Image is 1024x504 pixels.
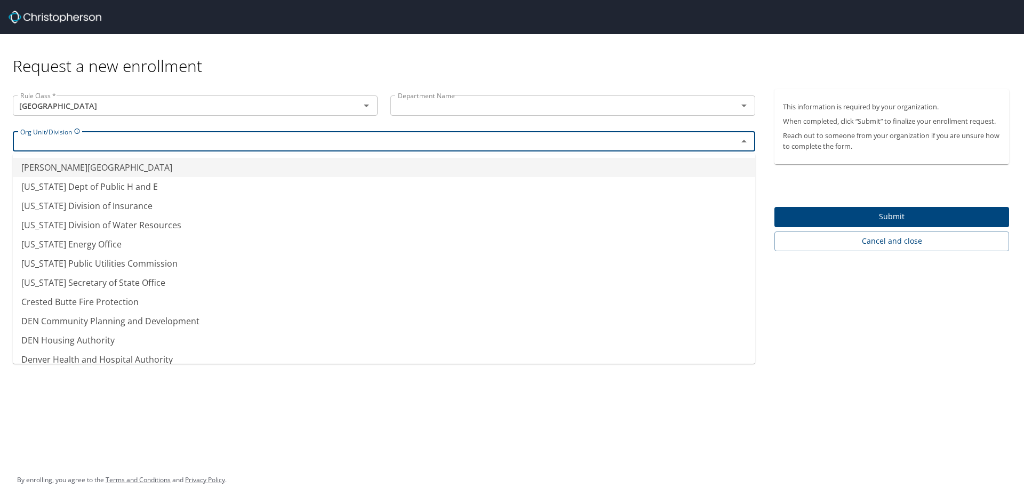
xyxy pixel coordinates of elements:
[783,210,1001,223] span: Submit
[185,475,225,484] a: Privacy Policy
[13,215,755,235] li: [US_STATE] Division of Water Resources
[737,98,751,113] button: Open
[13,34,1018,76] div: Request a new enrollment
[106,475,171,484] a: Terms and Conditions
[17,467,227,493] div: By enrolling, you agree to the and .
[13,350,755,369] li: Denver Health and Hospital Authority
[774,207,1009,228] button: Submit
[359,98,374,113] button: Open
[774,231,1009,251] button: Cancel and close
[13,196,755,215] li: [US_STATE] Division of Insurance
[783,102,1001,112] p: This information is required by your organization.
[13,177,755,196] li: [US_STATE] Dept of Public H and E
[13,331,755,350] li: DEN Housing Authority
[783,131,1001,151] p: Reach out to someone from your organization if you are unsure how to complete the form.
[13,158,755,177] li: [PERSON_NAME][GEOGRAPHIC_DATA]
[783,235,1001,248] span: Cancel and close
[13,273,755,292] li: [US_STATE] Secretary of State Office
[74,128,81,134] svg: Billing Division
[13,254,755,273] li: [US_STATE] Public Utilities Commission
[737,134,751,149] button: Close
[9,11,101,23] img: cbt logo
[13,311,755,331] li: DEN Community Planning and Development
[783,116,1001,126] p: When completed, click “Submit” to finalize your enrollment request.
[13,292,755,311] li: Crested Butte Fire Protection
[13,235,755,254] li: [US_STATE] Energy Office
